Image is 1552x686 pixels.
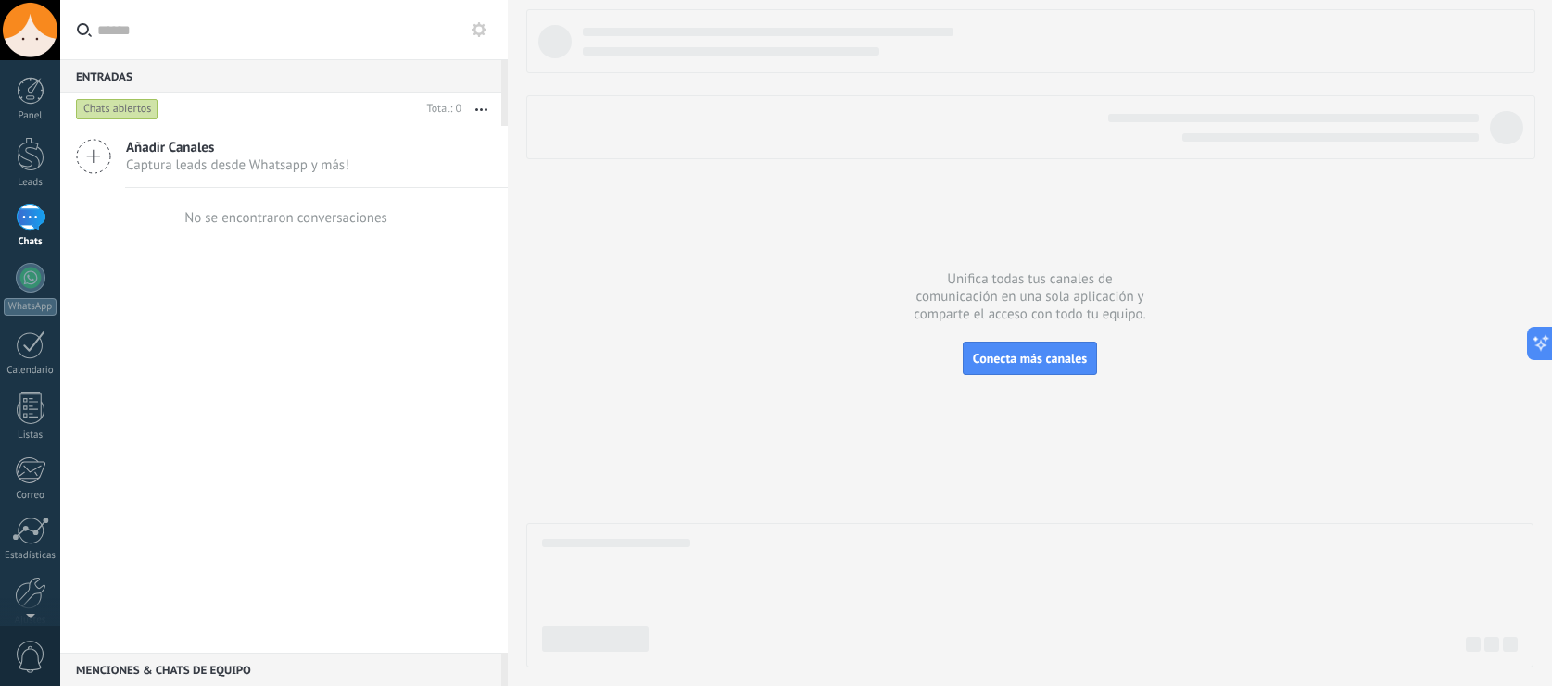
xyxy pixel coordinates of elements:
span: Añadir Canales [126,139,349,156]
div: Total: 0 [420,100,461,118]
div: Chats abiertos [76,98,158,120]
button: Más [461,93,501,126]
div: Chats [4,236,57,248]
div: Panel [4,110,57,122]
div: Calendario [4,365,57,377]
div: Listas [4,430,57,442]
div: Leads [4,177,57,189]
div: No se encontraron conversaciones [184,209,387,227]
button: Conecta más canales [963,342,1097,375]
div: Menciones & Chats de equipo [60,653,501,686]
span: Captura leads desde Whatsapp y más! [126,156,349,174]
div: Correo [4,490,57,502]
span: Conecta más canales [973,350,1087,367]
div: Estadísticas [4,550,57,562]
div: Entradas [60,59,501,93]
div: WhatsApp [4,298,57,316]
